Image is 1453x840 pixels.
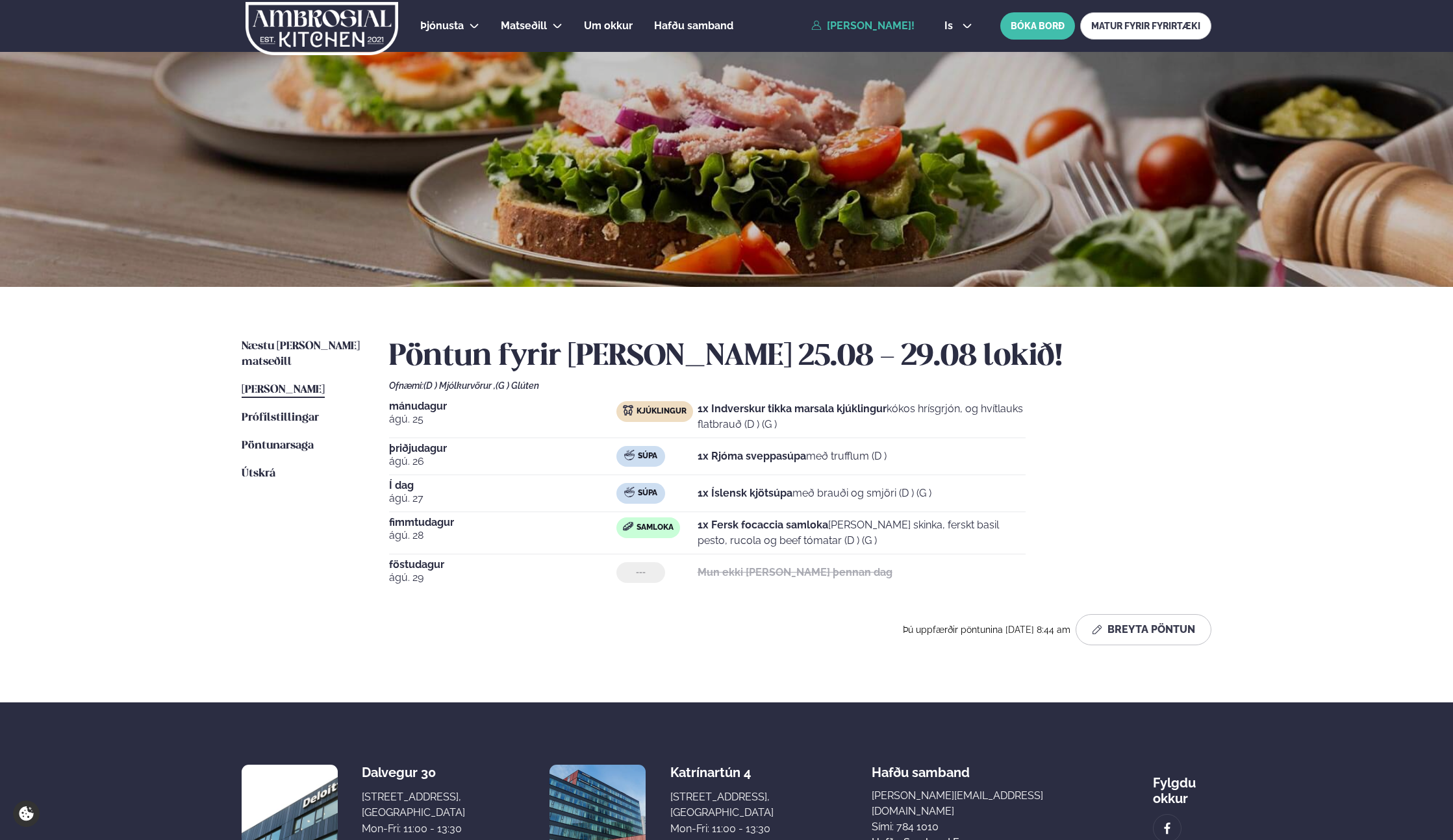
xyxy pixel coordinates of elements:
[389,339,1211,375] h2: Pöntun fyrir [PERSON_NAME] 25.08 - 29.08 lokið!
[242,410,319,426] a: Prófílstillingar
[244,2,399,55] img: logo
[638,451,657,462] span: Súpa
[389,443,616,454] span: þriðjudagur
[624,450,635,460] img: soup.svg
[670,765,774,780] div: Katrínartún 4
[670,789,774,821] div: [STREET_ADDRESS], [GEOGRAPHIC_DATA]
[242,384,325,395] span: [PERSON_NAME]
[637,523,674,533] span: Samloka
[698,449,887,464] p: með trufflum (D )
[623,522,633,531] img: sandwich-new-16px.svg
[872,819,1054,835] p: Sími: 784 1010
[624,487,635,497] img: soup.svg
[654,18,733,34] a: Hafðu samband
[389,517,616,528] span: fimmtudagur
[670,821,774,837] div: Mon-Fri: 11:00 - 13:30
[944,21,957,31] span: is
[638,488,657,499] span: Súpa
[698,450,806,462] strong: 1x Rjóma sveppasúpa
[584,19,633,32] span: Um okkur
[423,380,496,391] span: (D ) Mjólkurvörur ,
[242,466,275,482] a: Útskrá
[1160,821,1174,836] img: image alt
[1000,12,1075,40] button: BÓKA BORÐ
[1080,12,1211,40] a: MATUR FYRIR FYRIRTÆKI
[242,468,275,479] span: Útskrá
[636,567,646,578] span: ---
[389,528,616,543] span: ágú. 28
[420,18,464,34] a: Þjónusta
[362,765,465,780] div: Dalvegur 30
[389,560,616,570] span: föstudagur
[389,412,616,427] span: ágú. 25
[1153,765,1211,806] div: Fylgdu okkur
[389,454,616,469] span: ágú. 26
[13,800,40,827] a: Cookie settings
[362,821,465,837] div: Mon-Fri: 11:00 - 13:30
[698,486,931,501] p: með brauði og smjöri (D ) (G )
[242,412,319,423] span: Prófílstillingar
[623,405,633,415] img: chicken.svg
[389,480,616,491] span: Í dag
[698,517,1026,549] p: [PERSON_NAME] skinka, ferskt basil pesto, rucola og beef tómatar (D ) (G )
[242,438,314,454] a: Pöntunarsaga
[242,341,360,367] span: Næstu [PERSON_NAME] matseðill
[501,18,547,34] a: Matseðill
[872,788,1054,819] a: [PERSON_NAME][EMAIL_ADDRESS][DOMAIN_NAME]
[242,382,325,398] a: [PERSON_NAME]
[242,339,363,370] a: Næstu [PERSON_NAME] matseðill
[496,380,539,391] span: (G ) Glúten
[698,487,792,499] strong: 1x Íslensk kjötsúpa
[389,570,616,586] span: ágú. 29
[811,20,915,32] a: [PERSON_NAME]!
[389,380,1211,391] div: Ofnæmi:
[698,566,892,578] strong: Mun ekki [PERSON_NAME] þennan dag
[420,19,464,32] span: Þjónusta
[501,19,547,32] span: Matseðill
[698,519,828,531] strong: 1x Fersk focaccia samloka
[362,789,465,821] div: [STREET_ADDRESS], [GEOGRAPHIC_DATA]
[389,401,616,412] span: mánudagur
[584,18,633,34] a: Um okkur
[654,19,733,32] span: Hafðu samband
[872,754,970,780] span: Hafðu samband
[698,401,1026,432] p: kókos hrísgrjón, og hvítlauks flatbrauð (D ) (G )
[698,402,887,415] strong: 1x Indverskur tikka marsala kjúklingur
[637,406,687,417] span: Kjúklingur
[934,21,983,31] button: is
[242,440,314,451] span: Pöntunarsaga
[389,491,616,506] span: ágú. 27
[1076,614,1211,645] button: Breyta Pöntun
[903,624,1070,635] span: Þú uppfærðir pöntunina [DATE] 8:44 am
